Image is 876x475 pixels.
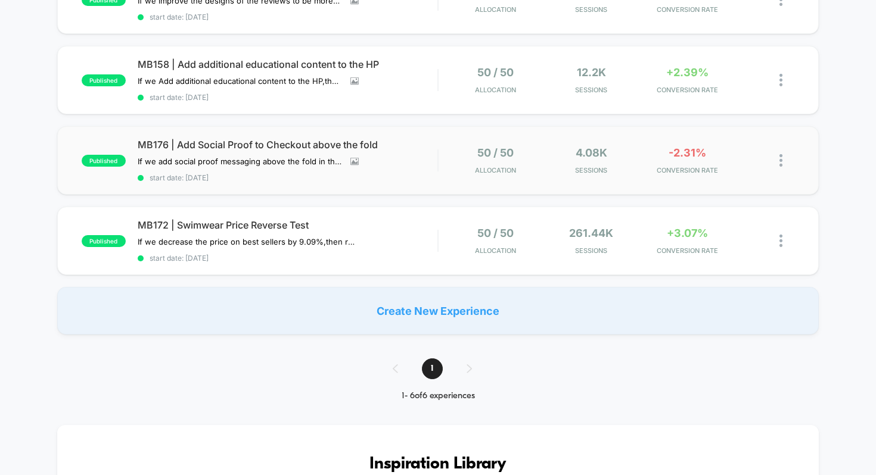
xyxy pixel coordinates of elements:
span: If we decrease the price on best sellers by 9.09%,then revenue will increase,because customers ar... [138,237,359,246]
span: Allocation [475,5,516,14]
span: +2.39% [666,66,709,79]
span: Allocation [475,246,516,255]
span: Allocation [475,86,516,94]
span: published [82,155,126,167]
span: Allocation [475,166,516,174]
img: close [779,154,782,167]
span: start date: [DATE] [138,173,438,182]
img: close [779,74,782,86]
span: -2.31% [669,146,706,159]
span: published [82,235,126,247]
span: +3.07% [667,227,708,239]
span: Sessions [546,166,636,174]
span: MB158 | Add additional educational content to the HP [138,58,438,70]
span: Sessions [546,5,636,14]
span: 50 / 50 [477,66,514,79]
img: close [779,235,782,247]
span: 50 / 50 [477,146,514,159]
span: start date: [DATE] [138,12,438,21]
span: Sessions [546,86,636,94]
span: published [82,74,126,86]
span: MB176 | Add Social Proof to Checkout above the fold [138,139,438,151]
span: If we add social proof messaging above the fold in the checkout,then conversions will increase,be... [138,157,341,166]
span: CONVERSION RATE [642,86,732,94]
div: 1 - 6 of 6 experiences [381,391,496,401]
span: 1 [422,358,443,379]
div: Create New Experience [57,287,819,335]
span: Sessions [546,246,636,255]
span: If we Add additional educational content to the HP,then CTR will increase,because visitors are be... [138,76,341,86]
span: 12.2k [577,66,606,79]
h3: Inspiration Library [93,455,784,474]
span: CONVERSION RATE [642,246,732,255]
span: 261.44k [569,227,613,239]
span: CONVERSION RATE [642,5,732,14]
span: start date: [DATE] [138,254,438,262]
span: MB172 | Swimwear Price Reverse Test [138,219,438,231]
span: 50 / 50 [477,227,514,239]
span: start date: [DATE] [138,93,438,102]
span: 4.08k [576,146,607,159]
span: CONVERSION RATE [642,166,732,174]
